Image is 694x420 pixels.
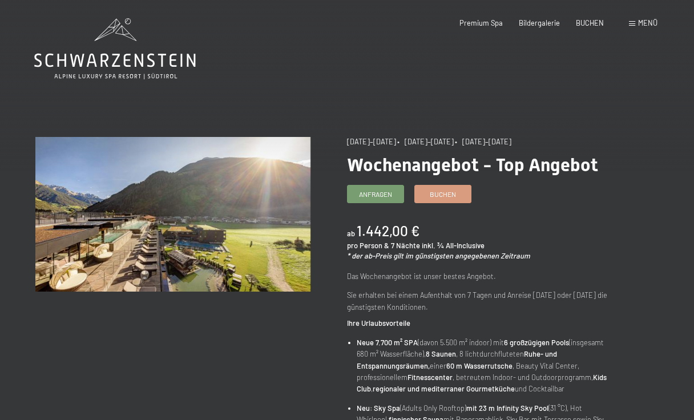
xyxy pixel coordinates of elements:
[422,241,485,250] span: inkl. ¾ All-Inclusive
[415,185,471,203] a: Buchen
[407,373,453,382] strong: Fitnesscenter
[347,289,622,313] p: Sie erhalten bei einem Aufenthalt von 7 Tagen und Anreise [DATE] oder [DATE] die günstigsten Kond...
[359,189,392,199] span: Anfragen
[347,137,396,146] span: [DATE]–[DATE]
[357,403,400,413] strong: Neu: Sky Spa
[347,270,622,282] p: Das Wochenangebot ist unser bestes Angebot.
[446,361,513,370] strong: 60 m Wasserrutsche
[347,229,355,238] span: ab
[638,18,657,27] span: Menü
[466,403,548,413] strong: mit 23 m Infinity Sky Pool
[347,241,389,250] span: pro Person &
[347,318,410,328] strong: Ihre Urlaubsvorteile
[357,338,418,347] strong: Neue 7.700 m² SPA
[347,154,598,176] span: Wochenangebot - Top Angebot
[397,137,454,146] span: • [DATE]–[DATE]
[576,18,604,27] a: BUCHEN
[348,185,404,203] a: Anfragen
[357,349,557,370] strong: Ruhe- und Entspannungsräumen,
[391,241,420,250] span: 7 Nächte
[373,384,515,393] strong: regionaler und mediterraner Gourmetküche
[426,349,456,358] strong: 8 Saunen
[347,251,530,260] em: * der ab-Preis gilt im günstigsten angegebenen Zeitraum
[504,338,569,347] strong: 6 großzügigen Pools
[519,18,560,27] a: Bildergalerie
[35,137,310,292] img: Wochenangebot - Top Angebot
[459,18,503,27] a: Premium Spa
[357,223,419,239] b: 1.442,00 €
[455,137,511,146] span: • [DATE]–[DATE]
[357,337,622,395] li: (davon 5.500 m² indoor) mit (insgesamt 680 m² Wasserfläche), , 8 lichtdurchfluteten einer , Beaut...
[430,189,456,199] span: Buchen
